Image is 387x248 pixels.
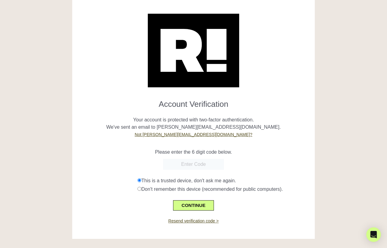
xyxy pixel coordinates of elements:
p: Your account is protected with two-factor authentication. We've sent an email to [PERSON_NAME][EM... [77,109,311,138]
img: Retention.com [148,14,239,87]
div: Don't remember this device (recommended for public computers). [137,186,310,193]
div: Open Intercom Messenger [366,227,381,242]
div: This is a trusted device, don't ask me again. [137,177,310,184]
p: Please enter the 6 digit code below. [77,148,311,156]
input: Enter Code [163,159,224,170]
a: Resend verification code > [168,218,218,223]
h1: Account Verification [77,95,311,109]
button: CONTINUE [173,200,214,211]
a: Not [PERSON_NAME][EMAIL_ADDRESS][DOMAIN_NAME]? [135,132,252,137]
